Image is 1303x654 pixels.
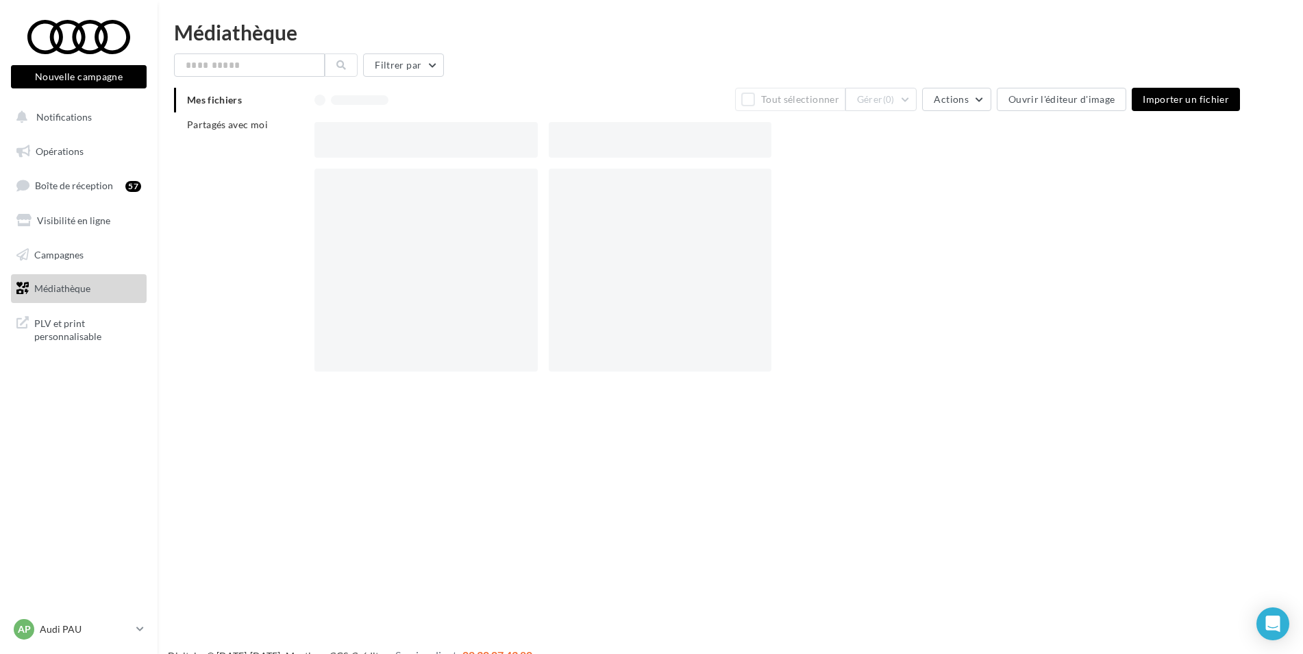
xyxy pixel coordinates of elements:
[934,93,968,105] span: Actions
[174,22,1287,43] div: Médiathèque
[34,248,84,260] span: Campagnes
[363,53,444,77] button: Filtrer par
[8,137,149,166] a: Opérations
[36,145,84,157] span: Opérations
[11,616,147,642] a: AP Audi PAU
[11,65,147,88] button: Nouvelle campagne
[36,111,92,123] span: Notifications
[34,314,141,343] span: PLV et print personnalisable
[35,180,113,191] span: Boîte de réception
[997,88,1126,111] button: Ouvrir l'éditeur d'image
[37,215,110,226] span: Visibilité en ligne
[8,206,149,235] a: Visibilité en ligne
[8,308,149,349] a: PLV et print personnalisable
[8,241,149,269] a: Campagnes
[18,622,31,636] span: AP
[187,119,268,130] span: Partagés avec moi
[735,88,845,111] button: Tout sélectionner
[8,103,144,132] button: Notifications
[8,274,149,303] a: Médiathèque
[34,282,90,294] span: Médiathèque
[8,171,149,200] a: Boîte de réception57
[883,94,895,105] span: (0)
[40,622,131,636] p: Audi PAU
[1143,93,1229,105] span: Importer un fichier
[1256,607,1289,640] div: Open Intercom Messenger
[125,181,141,192] div: 57
[187,94,242,106] span: Mes fichiers
[922,88,991,111] button: Actions
[1132,88,1240,111] button: Importer un fichier
[845,88,917,111] button: Gérer(0)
